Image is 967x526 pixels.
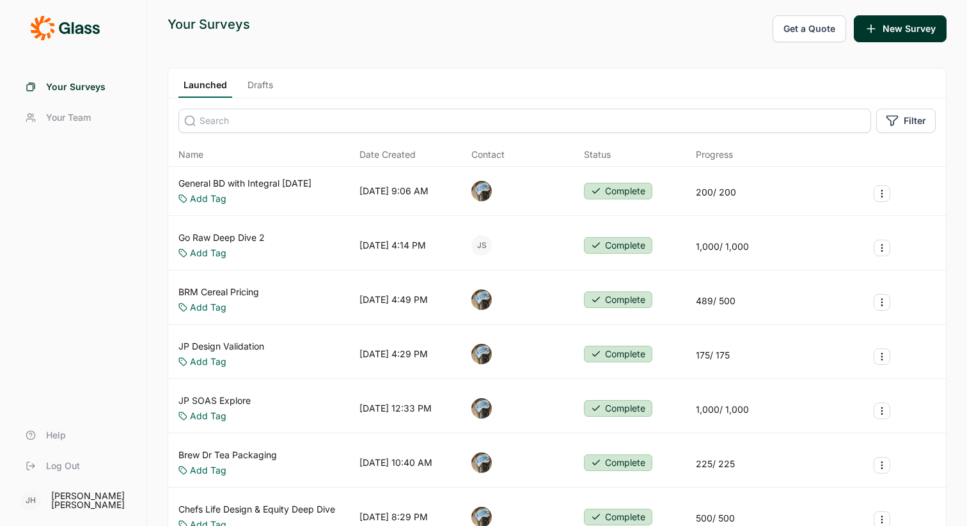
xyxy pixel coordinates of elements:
img: ocn8z7iqvmiiaveqkfqd.png [471,453,492,473]
div: 1,000 / 1,000 [696,403,749,416]
button: Survey Actions [874,457,890,474]
button: Survey Actions [874,240,890,256]
span: Your Team [46,111,91,124]
button: Complete [584,183,652,199]
div: [DATE] 9:06 AM [359,185,428,197]
div: JH [20,490,41,511]
img: ocn8z7iqvmiiaveqkfqd.png [471,290,492,310]
span: Help [46,429,66,442]
div: 500 / 500 [696,512,735,525]
a: Add Tag [190,247,226,259]
div: Your Surveys [168,15,250,33]
img: ocn8z7iqvmiiaveqkfqd.png [471,398,492,419]
a: Add Tag [190,355,226,368]
img: ocn8z7iqvmiiaveqkfqd.png [471,344,492,364]
div: Status [584,148,611,161]
a: Brew Dr Tea Packaging [178,449,277,461]
div: 225 / 225 [696,458,735,470]
a: Drafts [242,79,278,98]
button: New Survey [854,15,947,42]
span: Date Created [359,148,416,161]
button: Filter [876,109,936,133]
button: Survey Actions [874,348,890,365]
div: Progress [696,148,733,161]
button: Complete [584,400,652,417]
button: Complete [584,237,652,254]
button: Survey Actions [874,185,890,202]
input: Search [178,109,871,133]
img: ocn8z7iqvmiiaveqkfqd.png [471,181,492,201]
button: Complete [584,454,652,471]
span: Name [178,148,203,161]
a: Add Tag [190,301,226,314]
a: General BD with Integral [DATE] [178,177,311,190]
span: Log Out [46,460,80,472]
a: Add Tag [190,410,226,422]
div: [DATE] 10:40 AM [359,456,432,469]
div: Contact [471,148,505,161]
div: 489 / 500 [696,295,735,307]
button: Complete [584,291,652,308]
span: Your Surveys [46,81,106,93]
div: 1,000 / 1,000 [696,240,749,253]
div: [DATE] 4:29 PM [359,348,428,360]
div: [PERSON_NAME] [PERSON_NAME] [51,491,131,509]
a: Add Tag [190,192,226,205]
a: Go Raw Deep Dive 2 [178,231,265,244]
div: JS [471,235,492,256]
a: JP Design Validation [178,340,264,353]
div: [DATE] 12:33 PM [359,402,432,415]
button: Complete [584,509,652,525]
div: [DATE] 4:14 PM [359,239,426,252]
a: Launched [178,79,232,98]
a: Add Tag [190,464,226,477]
a: Chefs Life Design & Equity Deep Dive [178,503,335,516]
div: 175 / 175 [696,349,730,362]
button: Get a Quote [773,15,846,42]
div: [DATE] 8:29 PM [359,511,428,523]
button: Survey Actions [874,403,890,419]
button: Complete [584,346,652,362]
a: JP SOAS Explore [178,394,251,407]
div: 200 / 200 [696,186,736,199]
a: BRM Cereal Pricing [178,286,259,298]
button: Survey Actions [874,294,890,311]
div: [DATE] 4:49 PM [359,293,428,306]
span: Filter [904,114,926,127]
